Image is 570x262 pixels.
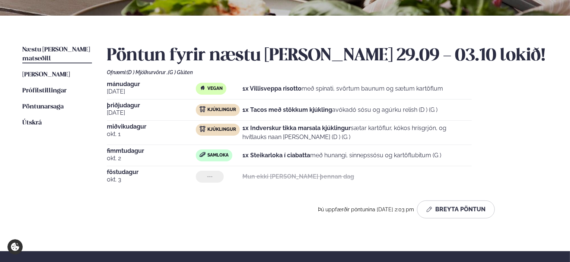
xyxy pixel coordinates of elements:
[22,119,42,127] a: Útskrá
[207,174,213,180] span: ---
[207,107,236,113] span: Kjúklingur
[22,47,90,62] span: Næstu [PERSON_NAME] matseðill
[22,104,64,110] span: Pöntunarsaga
[22,45,92,63] a: Næstu [PERSON_NAME] matseðill
[107,108,196,117] span: [DATE]
[242,173,354,180] strong: Mun ekki [PERSON_NAME] þennan dag
[242,152,310,159] strong: 1x Steikarloka í ciabatta
[107,102,196,108] span: þriðjudagur
[107,130,196,139] span: okt. 1
[242,84,443,93] p: með spínati, svörtum baunum og sætum kartöflum
[242,105,437,114] p: avókadó sósu og agúrku relish (D ) (G )
[22,120,42,126] span: Útskrá
[200,126,206,132] img: chicken.svg
[127,69,168,75] span: (D ) Mjólkurvörur ,
[200,152,206,157] img: sandwich-new-16px.svg
[207,127,236,133] span: Kjúklingur
[22,86,67,95] a: Prófílstillingar
[242,85,302,92] strong: 1x Villisveppa risotto
[207,152,229,158] span: Samloka
[318,206,414,212] span: Þú uppfærðir pöntunina [DATE] 2:03 pm
[107,175,196,184] span: okt. 3
[107,169,196,175] span: föstudagur
[200,85,206,91] img: Vegan.svg
[22,72,70,78] span: [PERSON_NAME]
[107,148,196,154] span: fimmtudagur
[107,69,548,75] div: Ofnæmi:
[242,124,351,132] strong: 1x Indverskur tikka marsala kjúklingur
[107,45,548,66] h2: Pöntun fyrir næstu [PERSON_NAME] 29.09 - 03.10 lokið!
[107,87,196,96] span: [DATE]
[168,69,193,75] span: (G ) Glúten
[107,154,196,163] span: okt. 2
[242,151,441,160] p: með hunangi, sinnepssósu og kartöflubitum (G )
[22,70,70,79] a: [PERSON_NAME]
[22,88,67,94] span: Prófílstillingar
[7,239,23,255] a: Cookie settings
[417,201,495,218] button: Breyta Pöntun
[207,86,223,92] span: Vegan
[107,124,196,130] span: miðvikudagur
[242,106,332,113] strong: 1x Tacos með stökkum kjúkling
[200,106,206,112] img: chicken.svg
[242,124,472,142] p: sætar kartöflur, kókos hrísgrjón, og hvítlauks naan [PERSON_NAME] (D ) (G )
[22,102,64,111] a: Pöntunarsaga
[107,81,196,87] span: mánudagur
